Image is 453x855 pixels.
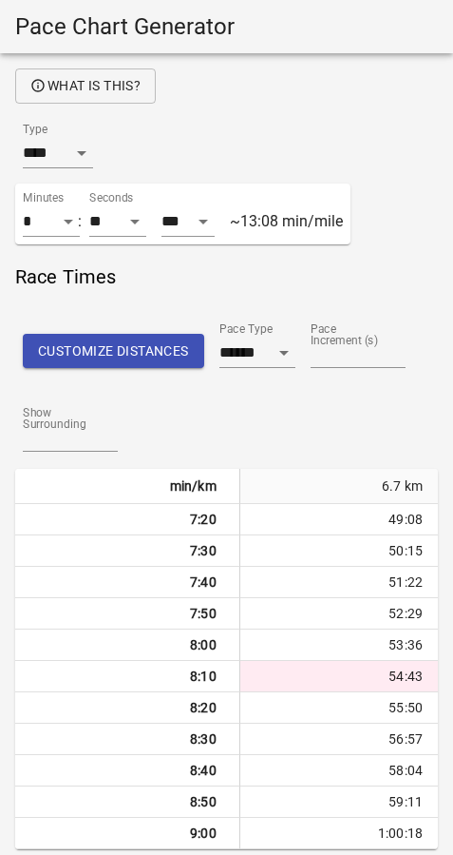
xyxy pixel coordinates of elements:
[240,469,438,504] th: 6.7 km
[240,755,438,787] td: 58:04
[15,630,240,661] th: 8:00
[15,262,117,292] h6: Race Times
[15,567,240,598] th: 7:40
[240,818,438,849] td: 1:00:18
[23,124,47,135] label: Type
[78,212,95,230] div: :
[15,755,240,787] th: 8:40
[240,692,438,724] td: 55:50
[240,787,438,818] td: 59:11
[15,598,240,630] th: 7:50
[15,11,438,42] h5: Pace Chart Generator
[15,504,240,535] th: 7:20
[240,504,438,535] td: 49:08
[15,68,156,104] button: What is this?
[240,724,438,755] td: 56:57
[15,787,240,818] th: 8:50
[240,598,438,630] td: 52:29
[23,334,204,369] button: Customize Distances
[219,323,273,335] label: Pace Type
[230,212,343,230] div: ~ 13:08 min/mile
[240,567,438,598] td: 51:22
[30,74,141,98] span: What is this?
[38,340,189,363] span: Customize Distances
[311,323,382,346] label: Pace Increment (s)
[15,661,240,692] th: 8:10
[15,818,240,849] th: 9:00
[15,692,240,724] th: 8:20
[240,661,438,692] td: 54:43
[15,724,240,755] th: 8:30
[15,469,240,504] th: min/km
[23,192,66,204] label: Minutes
[15,535,240,567] th: 7:30
[240,535,438,567] td: 50:15
[89,192,132,204] label: Seconds
[23,407,94,430] label: Show Surrounding
[240,630,438,661] td: 53:36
